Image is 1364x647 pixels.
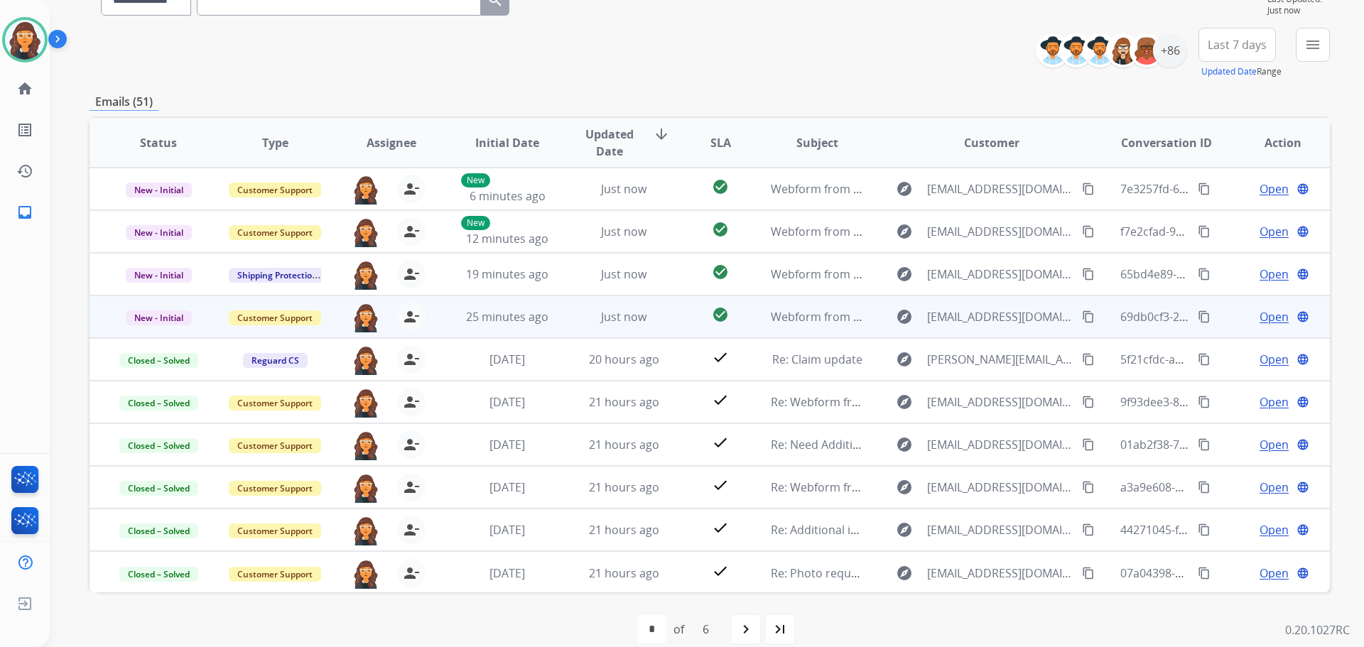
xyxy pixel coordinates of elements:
mat-icon: explore [896,266,913,283]
mat-icon: content_copy [1198,481,1211,494]
span: [EMAIL_ADDRESS][DOMAIN_NAME] [927,180,1073,197]
span: Closed – Solved [119,438,198,453]
span: 44271045-f6bd-4da8-be6c-e6db1db5a0ae [1120,522,1341,538]
span: [DATE] [489,394,525,410]
mat-icon: content_copy [1082,225,1095,238]
span: Re: Webform from [EMAIL_ADDRESS][DOMAIN_NAME] on [DATE] [771,394,1112,410]
mat-icon: check_circle [712,306,729,323]
mat-icon: person_remove [403,180,420,197]
span: Webform from [PERSON_NAME][EMAIL_ADDRESS][DOMAIN_NAME] on [DATE] [771,309,1181,325]
span: Open [1260,436,1289,453]
p: New [461,216,490,230]
span: Open [1260,479,1289,496]
img: agent-avatar [352,217,380,247]
mat-icon: content_copy [1082,268,1095,281]
mat-icon: history [16,163,33,180]
img: agent-avatar [352,516,380,545]
mat-icon: check_circle [712,263,729,281]
span: Initial Date [475,134,539,151]
span: Open [1260,180,1289,197]
span: Customer Support [229,396,321,411]
div: of [673,621,684,638]
mat-icon: person_remove [403,351,420,368]
mat-icon: content_copy [1198,567,1211,580]
mat-icon: content_copy [1198,183,1211,195]
span: Closed – Solved [119,481,198,496]
span: Closed – Solved [119,567,198,582]
mat-icon: content_copy [1198,353,1211,366]
span: [EMAIL_ADDRESS][DOMAIN_NAME] [927,223,1073,240]
mat-icon: explore [896,436,913,453]
span: Webform from [EMAIL_ADDRESS][DOMAIN_NAME] on [DATE] [771,266,1093,282]
p: New [461,173,490,187]
span: 21 hours ago [589,437,659,452]
mat-icon: list_alt [16,121,33,138]
mat-icon: language [1297,310,1309,323]
mat-icon: language [1297,353,1309,366]
span: Re: Need Additional Information [771,437,943,452]
mat-icon: person_remove [403,436,420,453]
span: 65bd4e89-397d-444b-8906-1575c36b4c72 [1120,266,1341,282]
span: Closed – Solved [119,396,198,411]
span: 19 minutes ago [466,266,548,282]
span: Status [140,134,177,151]
img: agent-avatar [352,559,380,589]
span: 21 hours ago [589,479,659,495]
mat-icon: explore [896,351,913,368]
th: Action [1213,118,1330,168]
span: Re: Webform from [EMAIL_ADDRESS][DOMAIN_NAME] on [DATE] [771,479,1112,495]
p: 0.20.1027RC [1285,621,1350,638]
mat-icon: content_copy [1082,353,1095,366]
mat-icon: check_circle [712,178,729,195]
mat-icon: language [1297,567,1309,580]
img: agent-avatar [352,175,380,205]
img: agent-avatar [352,473,380,503]
img: avatar [5,20,45,60]
mat-icon: explore [896,521,913,538]
span: [EMAIL_ADDRESS][DOMAIN_NAME] [927,393,1073,411]
span: 01ab2f38-735f-4b95-8350-27833e458ab7 [1120,437,1336,452]
span: Customer Support [229,438,321,453]
mat-icon: check [712,562,729,580]
mat-icon: person_remove [403,223,420,240]
span: [EMAIL_ADDRESS][DOMAIN_NAME] [927,308,1073,325]
mat-icon: language [1297,523,1309,536]
span: Assignee [367,134,416,151]
span: Open [1260,521,1289,538]
mat-icon: content_copy [1198,225,1211,238]
span: 20 hours ago [589,352,659,367]
span: 9f93dee3-883f-4179-ba75-e0ba566bd125 [1120,394,1337,410]
span: Closed – Solved [119,523,198,538]
mat-icon: explore [896,180,913,197]
span: Closed – Solved [119,353,198,368]
span: [DATE] [489,565,525,581]
mat-icon: check [712,349,729,366]
span: [EMAIL_ADDRESS][DOMAIN_NAME] [927,521,1073,538]
mat-icon: content_copy [1198,438,1211,451]
mat-icon: language [1297,183,1309,195]
mat-icon: check [712,477,729,494]
span: 07a04398-6c9f-40fb-9007-b2f31f1b318b [1120,565,1330,581]
span: Customer [964,134,1019,151]
mat-icon: person_remove [403,565,420,582]
span: 21 hours ago [589,394,659,410]
span: Customer Support [229,567,321,582]
div: 6 [691,615,720,643]
span: Just now [1267,5,1330,16]
mat-icon: person_remove [403,393,420,411]
span: Customer Support [229,225,321,240]
mat-icon: language [1297,481,1309,494]
span: 21 hours ago [589,522,659,538]
mat-icon: content_copy [1198,523,1211,536]
mat-icon: last_page [772,621,789,638]
mat-icon: arrow_downward [653,126,670,143]
div: +86 [1153,33,1187,67]
span: [EMAIL_ADDRESS][DOMAIN_NAME] [927,565,1073,582]
span: 21 hours ago [589,565,659,581]
span: Open [1260,565,1289,582]
img: agent-avatar [352,303,380,332]
span: Just now [601,309,646,325]
img: agent-avatar [352,345,380,375]
span: [DATE] [489,522,525,538]
span: Webform from [EMAIL_ADDRESS][DOMAIN_NAME] on [DATE] [771,181,1093,197]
